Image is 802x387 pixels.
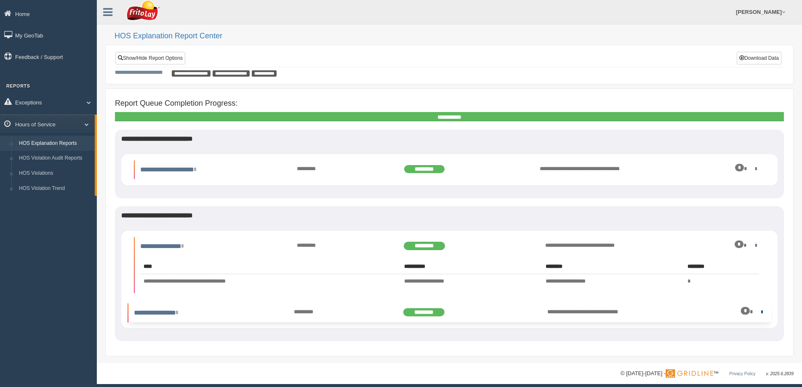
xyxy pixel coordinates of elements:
span: v. 2025.6.2839 [766,371,794,376]
li: Expand [134,237,765,293]
a: Privacy Policy [729,371,755,376]
li: Expand [134,160,765,179]
a: HOS Violations [15,166,95,181]
a: HOS Explanation Reports [15,136,95,151]
a: Show/Hide Report Options [115,52,185,64]
li: Expand [128,304,771,322]
button: Download Data [737,52,781,64]
img: Gridline [666,369,713,378]
div: © [DATE]-[DATE] - ™ [621,369,794,378]
a: HOS Violation Trend [15,181,95,196]
h4: Report Queue Completion Progress: [115,99,784,108]
a: HOS Violation Audit Reports [15,151,95,166]
h2: HOS Explanation Report Center [115,32,794,40]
